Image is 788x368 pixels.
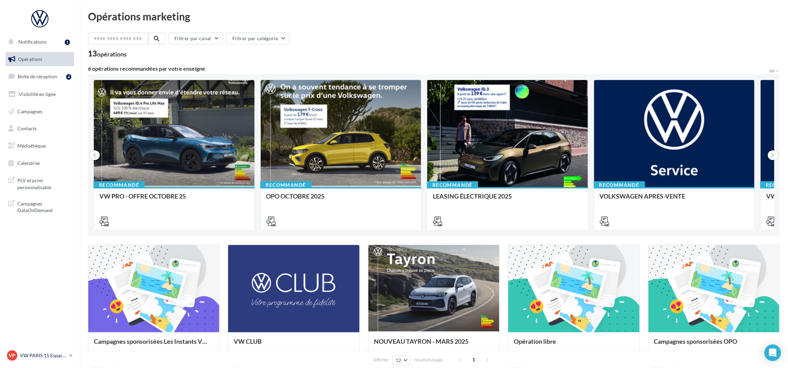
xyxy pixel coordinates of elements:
div: VOLKSWAGEN APRES-VENTE [600,193,749,207]
span: 1 [468,354,480,365]
div: Recommandé [427,181,478,189]
div: Campagnes sponsorisées OPO [654,338,774,352]
a: VP VW PARIS 15 Espace Suffren [6,349,74,362]
div: 6 opérations recommandées par votre enseigne [88,66,769,71]
div: 1 [65,40,70,45]
button: Filtrer par canal [169,33,223,44]
a: PLV et print personnalisable [4,173,75,193]
div: VW CLUB [234,338,353,352]
span: Opérations [18,56,42,62]
span: Visibilité en ligne [19,91,56,97]
div: NOUVEAU TAYRON - MARS 2025 [374,338,494,352]
div: Recommandé [594,181,645,189]
div: Recommandé [93,181,145,189]
a: Campagnes DataOnDemand [4,196,75,217]
a: Boîte de réception4 [4,69,75,84]
button: Filtrer par catégorie [226,33,289,44]
div: Opération libre [514,338,634,352]
span: Campagnes [17,108,42,114]
div: Campagnes sponsorisées Les Instants VW Octobre [94,338,214,352]
p: VW PARIS 15 Espace Suffren [20,352,66,359]
span: Campagnes DataOnDemand [17,199,71,214]
div: Recommandé [260,181,312,189]
div: Open Intercom Messenger [764,344,781,361]
div: VW PRO - OFFRE OCTOBRE 25 [99,193,249,207]
a: Campagnes [4,104,75,119]
a: Calendrier [4,156,75,170]
span: Boîte de réception [18,73,57,79]
span: Notifications [18,39,46,45]
span: VP [9,352,16,359]
div: Opérations marketing [88,11,780,21]
span: résultats/page [414,357,443,363]
button: Notifications 1 [4,35,73,49]
a: Visibilité en ligne [4,87,75,102]
div: 13 [88,50,127,58]
a: Contacts [4,121,75,136]
div: LEASING ÉLECTRIQUE 2025 [433,193,582,207]
span: Afficher [373,357,389,363]
span: PLV et print personnalisable [17,176,71,191]
button: 12 [393,356,410,365]
a: Opérations [4,52,75,67]
a: Médiathèque [4,139,75,153]
span: Médiathèque [17,143,46,149]
span: Calendrier [17,160,41,166]
div: OPO OCTOBRE 2025 [266,193,416,207]
div: opérations [97,51,127,57]
span: Contacts [17,125,37,131]
div: 4 [66,74,71,80]
span: 12 [396,358,402,363]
